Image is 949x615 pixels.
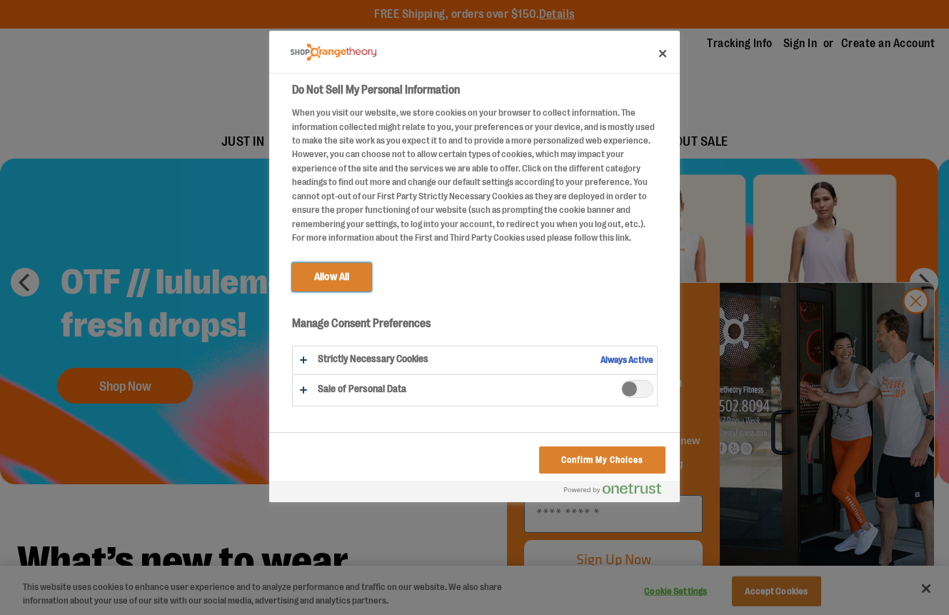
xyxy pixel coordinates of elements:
[269,31,680,502] div: Do Not Sell My Personal Information
[564,483,673,501] a: Powered by OneTrust Opens in a new Tab
[292,106,658,245] div: When you visit our website, we store cookies on your browser to collect information. The informat...
[291,38,376,66] div: Company Logo
[539,446,666,474] button: Confirm My Choices
[292,316,658,339] h3: Manage Consent Preferences
[292,263,371,291] button: Allow All
[564,483,661,494] img: Powered by OneTrust Opens in a new Tab
[647,38,678,69] button: Close
[269,31,680,502] div: Preference center
[291,44,376,61] img: Company Logo
[621,380,653,398] span: Sale of Personal Data
[292,81,658,99] h2: Do Not Sell My Personal Information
